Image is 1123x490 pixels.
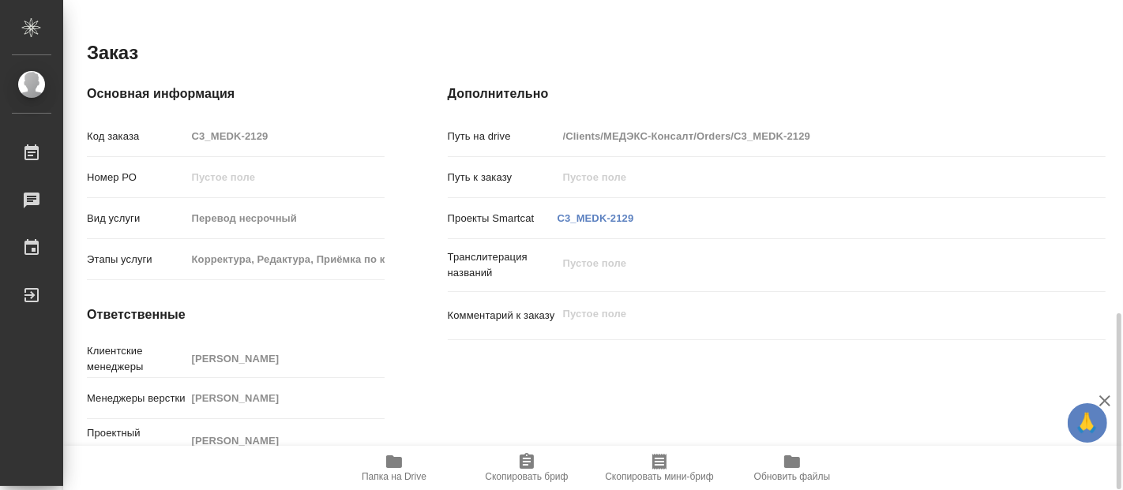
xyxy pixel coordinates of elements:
p: Вид услуги [87,211,186,226]
input: Пустое поле [558,125,1051,148]
h4: Ответственные [87,305,385,324]
p: Номер РО [87,170,186,185]
button: 🙏 [1068,403,1107,443]
p: Комментарий к заказу [448,308,558,324]
input: Пустое поле [186,125,385,148]
input: Пустое поле [186,347,385,370]
h4: Основная информация [87,84,385,103]
p: Путь на drive [448,129,558,144]
span: Скопировать мини-бриф [605,471,713,482]
input: Пустое поле [558,166,1051,189]
span: Папка на Drive [362,471,426,482]
p: Проектный менеджер [87,425,186,457]
h4: Дополнительно [448,84,1106,103]
button: Скопировать бриф [460,446,593,490]
input: Пустое поле [186,429,385,452]
span: Обновить файлы [754,471,831,482]
input: Пустое поле [186,166,385,189]
p: Клиентские менеджеры [87,343,186,375]
p: Проекты Smartcat [448,211,558,226]
input: Пустое поле [186,207,385,230]
button: Обновить файлы [726,446,858,490]
p: Транслитерация названий [448,249,558,281]
button: Скопировать мини-бриф [593,446,726,490]
button: Папка на Drive [328,446,460,490]
a: C3_MEDK-2129 [558,212,634,224]
p: Путь к заказу [448,170,558,185]
input: Пустое поле [186,248,385,271]
p: Этапы услуги [87,252,186,267]
span: Скопировать бриф [485,471,568,482]
span: 🙏 [1074,406,1101,440]
p: Код заказа [87,129,186,144]
input: Пустое поле [186,387,385,410]
h2: Заказ [87,40,138,65]
p: Менеджеры верстки [87,391,186,406]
